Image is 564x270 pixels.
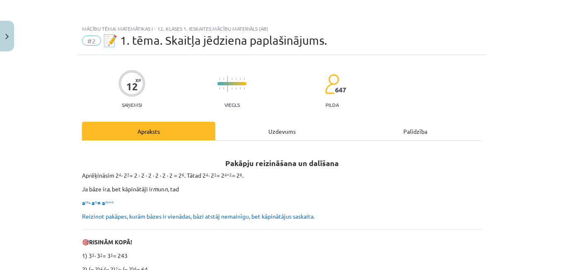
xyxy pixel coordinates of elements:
img: students-c634bb4e5e11cddfef0936a35e636f08e4e9abd3cc4e673bd6f9a4125e45ecb1.svg [325,74,339,94]
sup: m [85,199,89,205]
span: XP [135,78,141,82]
img: icon-short-line-57e1e144782c952c97e751825c79c345078a6d821885a25fce030b3d8c18986b.svg [231,78,232,80]
sup: 5 [111,252,113,258]
p: 🎯 [82,238,482,246]
img: icon-short-line-57e1e144782c952c97e751825c79c345078a6d821885a25fce030b3d8c18986b.svg [236,78,236,80]
img: icon-short-line-57e1e144782c952c97e751825c79c345078a6d821885a25fce030b3d8c18986b.svg [223,87,224,89]
p: Aprēķināsim 2 ∙ 2 = 2 ∙ 2 ∙ 2 ∙ 2 ∙ 2 ∙ 2 = 2 . Tātad 2 ∙ 2 = 2 = 2 . [82,171,482,180]
i: m [153,185,158,193]
b: Pakāpju reizināšana un dalīšana [225,158,339,168]
sup: 6 [240,171,242,178]
sup: 2 [214,171,217,178]
div: Palīdzība [349,122,482,140]
sup: 4 [206,171,208,178]
img: icon-long-line-d9ea69661e0d244f92f715978eff75569469978d946b2353a9bb055b3ed8787d.svg [227,76,228,92]
div: 12 [126,81,138,92]
sup: 2 [100,252,103,258]
img: icon-short-line-57e1e144782c952c97e751825c79c345078a6d821885a25fce030b3d8c18986b.svg [244,87,245,89]
i: a [106,185,109,193]
span: 📝 1. tēma. Skaitļa jēdziena paplašinājums. [103,34,327,47]
strong: a ∙ a = a [82,199,114,206]
sup: 3 [92,252,94,258]
img: icon-short-line-57e1e144782c952c97e751825c79c345078a6d821885a25fce030b3d8c18986b.svg [223,78,224,80]
p: 1) 3 ∙ 3 = 3 = 243 [82,251,482,260]
img: icon-short-line-57e1e144782c952c97e751825c79c345078a6d821885a25fce030b3d8c18986b.svg [231,87,232,89]
p: Saņemsi [118,102,145,108]
img: icon-short-line-57e1e144782c952c97e751825c79c345078a6d821885a25fce030b3d8c18986b.svg [244,78,245,80]
span: 647 [335,86,346,94]
sup: n [95,199,97,205]
img: icon-short-line-57e1e144782c952c97e751825c79c345078a6d821885a25fce030b3d8c18986b.svg [219,78,220,80]
sup: 4 [119,171,121,178]
p: Ja bāze ir , bet kāpinātāji ir un , tad [82,185,482,193]
p: Viegls [224,102,240,108]
sup: 2 [127,171,130,178]
img: icon-short-line-57e1e144782c952c97e751825c79c345078a6d821885a25fce030b3d8c18986b.svg [236,87,236,89]
div: Apraksts [82,122,215,140]
b: RISINĀM KOPĀ! [89,238,132,246]
i: n [164,185,168,193]
span: Reizinot pakāpes, kurām bāzes ir vienādas, bāzi atstāj nemainīgu, bet kāpinātājus saskaita. [82,212,315,220]
img: icon-short-line-57e1e144782c952c97e751825c79c345078a6d821885a25fce030b3d8c18986b.svg [219,87,220,89]
p: pilda [325,102,339,108]
sup: 6 [182,171,184,178]
div: Uzdevums [215,122,349,140]
img: icon-close-lesson-0947bae3869378f0d4975bcd49f059093ad1ed9edebbc8119c70593378902aed.svg [5,34,9,39]
span: #2 [82,36,101,46]
sup: 4+2 [224,171,232,178]
sup: m+n [105,199,114,205]
div: Mācību tēma: Matemātikas i - 12. klases 1. ieskaites mācību materiāls (ab) [82,26,482,31]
